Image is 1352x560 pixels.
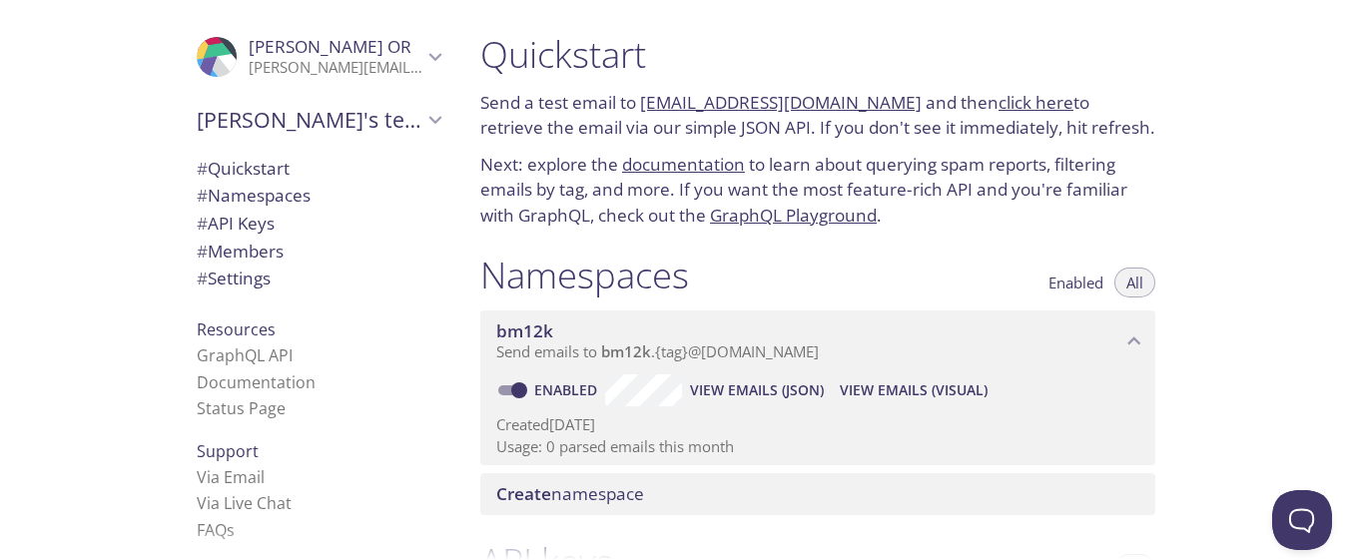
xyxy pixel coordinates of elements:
[197,240,208,263] span: #
[531,380,605,399] a: Enabled
[690,378,824,402] span: View Emails (JSON)
[249,58,422,78] p: [PERSON_NAME][EMAIL_ADDRESS][DOMAIN_NAME]
[197,267,208,289] span: #
[480,310,1155,372] div: bm12k namespace
[197,212,275,235] span: API Keys
[197,106,422,134] span: [PERSON_NAME]'s team
[197,466,265,488] a: Via Email
[480,473,1155,515] div: Create namespace
[181,210,456,238] div: API Keys
[601,341,651,361] span: bm12k
[197,267,271,289] span: Settings
[181,94,456,146] div: Athira's team
[640,91,922,114] a: [EMAIL_ADDRESS][DOMAIN_NAME]
[622,153,745,176] a: documentation
[682,374,832,406] button: View Emails (JSON)
[181,155,456,183] div: Quickstart
[197,184,311,207] span: Namespaces
[197,157,290,180] span: Quickstart
[181,265,456,292] div: Team Settings
[197,371,316,393] a: Documentation
[181,24,456,90] div: Athira OR
[181,182,456,210] div: Namespaces
[197,212,208,235] span: #
[710,204,877,227] a: GraphQL Playground
[480,152,1155,229] p: Next: explore the to learn about querying spam reports, filtering emails by tag, and more. If you...
[227,519,235,541] span: s
[249,35,411,58] span: [PERSON_NAME] OR
[496,436,1139,457] p: Usage: 0 parsed emails this month
[1114,268,1155,297] button: All
[496,319,553,342] span: bm12k
[496,482,551,505] span: Create
[197,492,292,514] a: Via Live Chat
[1272,490,1332,550] iframe: Help Scout Beacon - Open
[181,238,456,266] div: Members
[197,157,208,180] span: #
[496,341,819,361] span: Send emails to . {tag} @[DOMAIN_NAME]
[480,90,1155,141] p: Send a test email to and then to retrieve the email via our simple JSON API. If you don't see it ...
[496,482,644,505] span: namespace
[197,344,293,366] a: GraphQL API
[197,184,208,207] span: #
[197,240,284,263] span: Members
[197,440,259,462] span: Support
[197,318,276,340] span: Resources
[197,519,235,541] a: FAQ
[496,414,1139,435] p: Created [DATE]
[197,397,286,419] a: Status Page
[999,91,1073,114] a: click here
[480,32,1155,77] h1: Quickstart
[832,374,996,406] button: View Emails (Visual)
[480,253,689,297] h1: Namespaces
[840,378,988,402] span: View Emails (Visual)
[1036,268,1115,297] button: Enabled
